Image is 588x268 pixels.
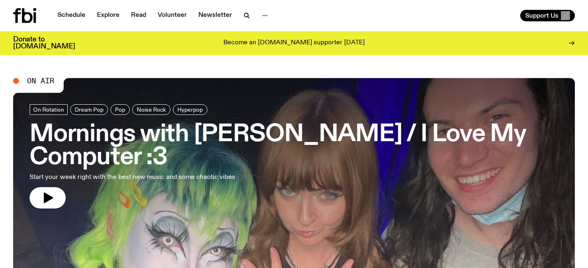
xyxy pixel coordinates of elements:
[53,10,90,21] a: Schedule
[30,123,558,169] h3: Mornings with [PERSON_NAME] / I Love My Computer :3
[173,104,207,115] a: Hyperpop
[33,106,64,112] span: On Rotation
[27,77,54,85] span: On Air
[177,106,203,112] span: Hyperpop
[193,10,237,21] a: Newsletter
[110,104,130,115] a: Pop
[75,106,103,112] span: Dream Pop
[126,10,151,21] a: Read
[13,36,75,50] h3: Donate to [DOMAIN_NAME]
[132,104,170,115] a: Noise Rock
[153,10,192,21] a: Volunteer
[30,104,68,115] a: On Rotation
[92,10,124,21] a: Explore
[520,10,575,21] button: Support Us
[30,104,558,208] a: Mornings with [PERSON_NAME] / I Love My Computer :3Start your week right with the best new music ...
[525,12,558,19] span: Support Us
[115,106,125,112] span: Pop
[137,106,166,112] span: Noise Rock
[70,104,108,115] a: Dream Pop
[30,172,240,182] p: Start your week right with the best new music and some chaotic vibes
[223,39,365,47] p: Become an [DOMAIN_NAME] supporter [DATE]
